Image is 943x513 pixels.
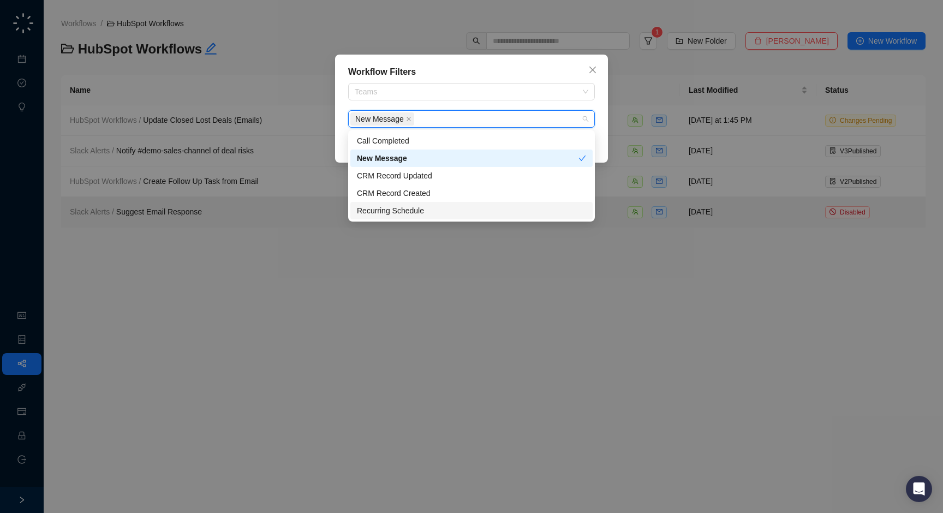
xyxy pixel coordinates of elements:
span: New Message [355,113,404,125]
button: Close [584,61,601,79]
div: New Message [357,152,578,164]
div: Recurring Schedule [357,205,586,217]
div: New Message [350,150,593,167]
span: New Message [350,112,414,126]
div: Call Completed [357,135,586,147]
span: close [406,116,411,122]
div: Open Intercom Messenger [906,476,932,502]
div: CRM Record Created [357,187,586,199]
div: CRM Record Updated [357,170,586,182]
div: Call Completed [350,132,593,150]
span: check [578,154,586,162]
div: Workflow Filters [348,65,595,79]
div: CRM Record Updated [350,167,593,184]
div: Recurring Schedule [350,202,593,219]
div: CRM Record Created [350,184,593,202]
span: close [588,65,597,74]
